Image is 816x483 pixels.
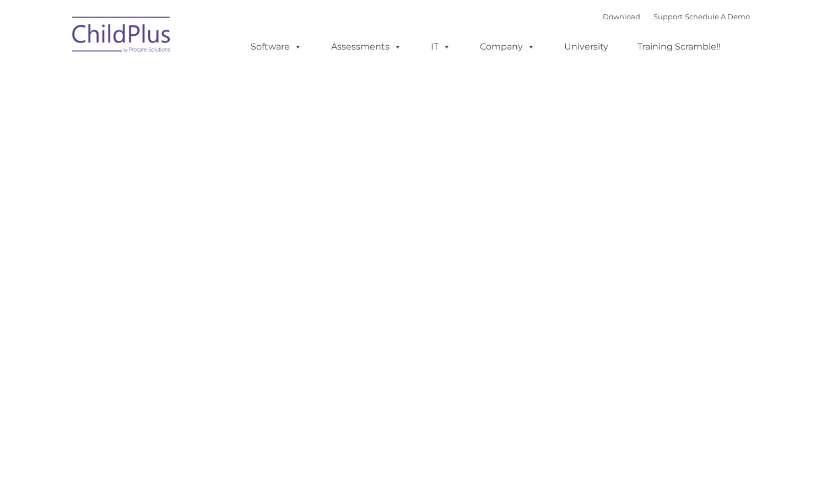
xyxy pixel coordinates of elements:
[603,12,640,21] a: Download
[67,9,177,64] img: ChildPlus by Procare Solutions
[469,36,546,58] a: Company
[603,12,750,21] font: |
[420,36,462,58] a: IT
[685,12,750,21] a: Schedule A Demo
[653,12,683,21] a: Support
[626,36,732,58] a: Training Scramble!!
[553,36,619,58] a: University
[240,36,313,58] a: Software
[320,36,413,58] a: Assessments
